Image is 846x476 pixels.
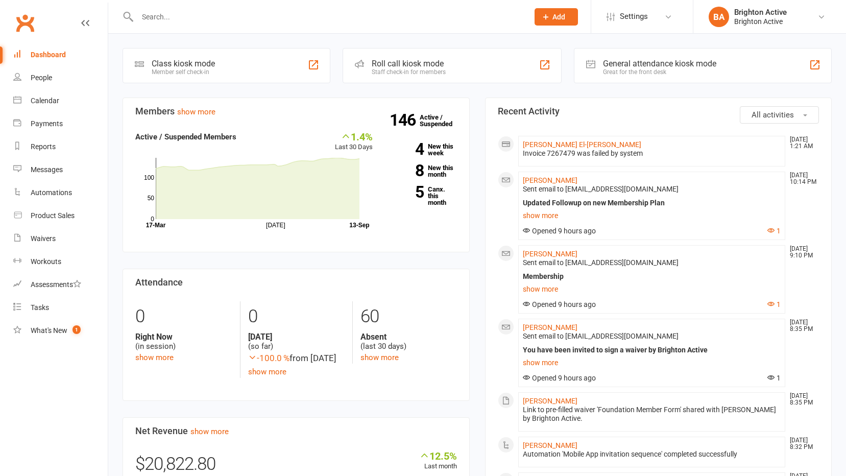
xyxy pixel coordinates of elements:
strong: 8 [388,163,424,178]
a: show more [190,427,229,436]
a: 146Active / Suspended [420,106,465,135]
div: General attendance kiosk mode [603,59,716,68]
div: Brighton Active [734,8,787,17]
time: [DATE] 8:35 PM [785,393,818,406]
div: Waivers [31,234,56,243]
strong: Absent [360,332,457,342]
button: All activities [740,106,819,124]
div: Automations [31,188,72,197]
span: Sent email to [EMAIL_ADDRESS][DOMAIN_NAME] [523,332,679,340]
div: Messages [31,165,63,174]
a: Clubworx [12,10,38,36]
div: (so far) [248,332,345,351]
div: Tasks [31,303,49,312]
div: Roll call kiosk mode [372,59,446,68]
a: Reports [13,135,108,158]
a: show more [248,367,286,376]
div: Last month [419,450,457,472]
div: from [DATE] [248,351,345,365]
strong: 5 [388,184,424,200]
span: 1 [72,325,81,334]
button: 1 [767,300,781,309]
div: 1.4% [335,131,373,142]
div: 12.5% [419,450,457,461]
div: BA [709,7,729,27]
div: Membership [523,272,781,281]
h3: Attendance [135,277,457,288]
a: Product Sales [13,204,108,227]
strong: 4 [388,141,424,157]
div: People [31,74,52,82]
div: Brighton Active [734,17,787,26]
div: Great for the front desk [603,68,716,76]
div: You have been invited to sign a waiver by Brighton Active [523,346,781,354]
a: Dashboard [13,43,108,66]
a: Automations [13,181,108,204]
a: Messages [13,158,108,181]
time: [DATE] 9:10 PM [785,246,818,259]
a: 4New this week [388,143,457,156]
a: What's New1 [13,319,108,342]
a: show more [360,353,399,362]
div: Member self check-in [152,68,215,76]
button: Add [535,8,578,26]
div: (in session) [135,332,232,351]
strong: 146 [390,112,420,128]
h3: Recent Activity [498,106,819,116]
a: [PERSON_NAME] El-[PERSON_NAME] [523,140,641,149]
div: Updated Followup on new Membership Plan [523,199,781,207]
div: (last 30 days) [360,332,457,351]
strong: [DATE] [248,332,345,342]
input: Search... [134,10,521,24]
a: [PERSON_NAME] [523,397,577,405]
span: Sent email to [EMAIL_ADDRESS][DOMAIN_NAME] [523,185,679,193]
div: 0 [135,301,232,332]
a: show more [177,107,215,116]
div: Invoice 7267479 was failed by system [523,149,781,158]
a: People [13,66,108,89]
a: [PERSON_NAME] [523,176,577,184]
time: [DATE] 1:21 AM [785,136,818,150]
strong: Active / Suspended Members [135,132,236,141]
a: show more [523,208,781,223]
div: Link to pre-filled waiver 'Foundation Member Form' shared with [PERSON_NAME] by Brighton Active. [523,406,781,423]
div: Calendar [31,97,59,105]
h3: Net Revenue [135,426,457,436]
span: Sent email to [EMAIL_ADDRESS][DOMAIN_NAME] [523,258,679,267]
a: Calendar [13,89,108,112]
span: Settings [620,5,648,28]
a: Assessments [13,273,108,296]
a: Payments [13,112,108,135]
span: -100.0 % [248,353,289,363]
div: Automation 'Mobile App invitation sequence' completed successfully [523,450,781,459]
a: Tasks [13,296,108,319]
div: Class kiosk mode [152,59,215,68]
h3: Members [135,106,457,116]
a: show more [523,282,781,296]
time: [DATE] 10:14 PM [785,172,818,185]
a: Waivers [13,227,108,250]
span: 1 [767,374,781,382]
div: 0 [248,301,345,332]
a: [PERSON_NAME] [523,250,577,258]
div: Payments [31,120,63,128]
a: [PERSON_NAME] [523,323,577,331]
div: Staff check-in for members [372,68,446,76]
a: [PERSON_NAME] [523,441,577,449]
div: Dashboard [31,51,66,59]
span: Add [552,13,565,21]
span: Opened 9 hours ago [523,227,596,235]
a: Workouts [13,250,108,273]
a: 5Canx. this month [388,186,457,206]
div: Reports [31,142,56,151]
span: Opened 9 hours ago [523,374,596,382]
button: 1 [767,227,781,235]
div: 60 [360,301,457,332]
strong: Right Now [135,332,232,342]
div: Last 30 Days [335,131,373,153]
a: show more [135,353,174,362]
div: Workouts [31,257,61,266]
a: 8New this month [388,164,457,178]
time: [DATE] 8:32 PM [785,437,818,450]
a: show more [523,355,781,370]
